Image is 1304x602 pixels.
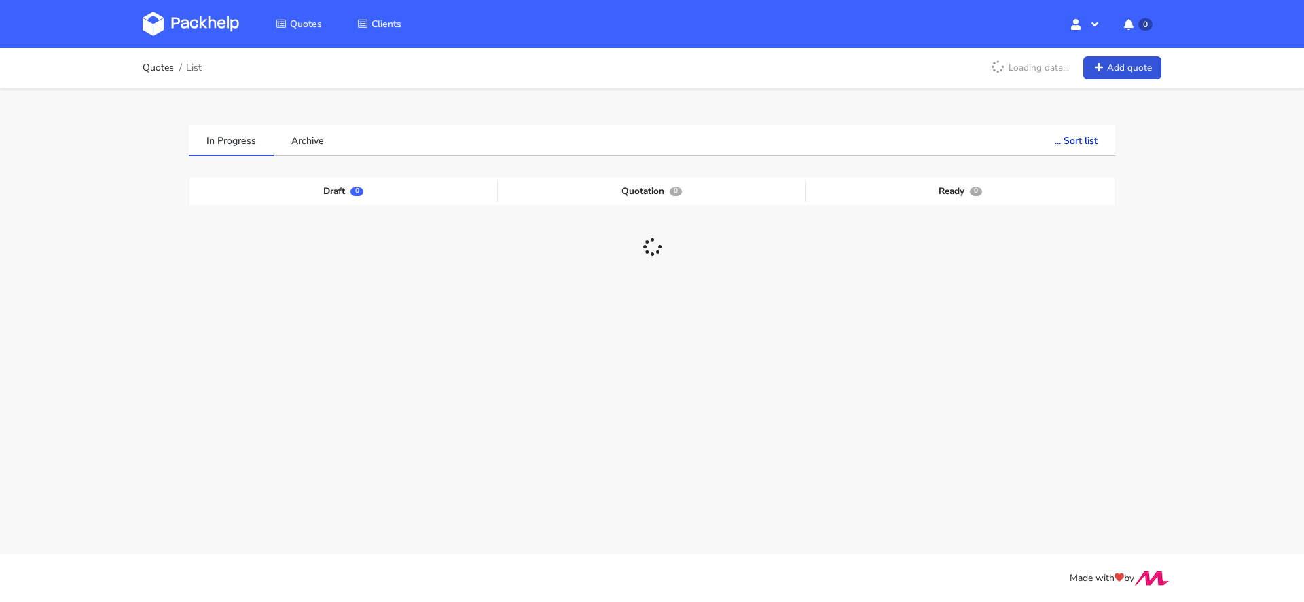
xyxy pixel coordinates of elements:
[186,62,202,73] span: List
[1037,125,1115,155] button: ... Sort list
[670,187,682,196] span: 0
[1113,12,1161,36] button: 0
[970,187,982,196] span: 0
[1083,56,1161,80] a: Add quote
[290,18,322,31] span: Quotes
[143,54,202,81] nav: breadcrumb
[143,62,174,73] a: Quotes
[259,12,338,36] a: Quotes
[189,125,274,155] a: In Progress
[1138,18,1153,31] span: 0
[498,181,806,202] div: Quotation
[1134,571,1170,586] img: Move Closer
[350,187,363,196] span: 0
[806,181,1115,202] div: Ready
[274,125,342,155] a: Archive
[143,12,239,36] img: Dashboard
[125,571,1179,586] div: Made with by
[984,56,1076,79] p: Loading data...
[372,18,401,31] span: Clients
[341,12,418,36] a: Clients
[189,181,498,202] div: Draft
